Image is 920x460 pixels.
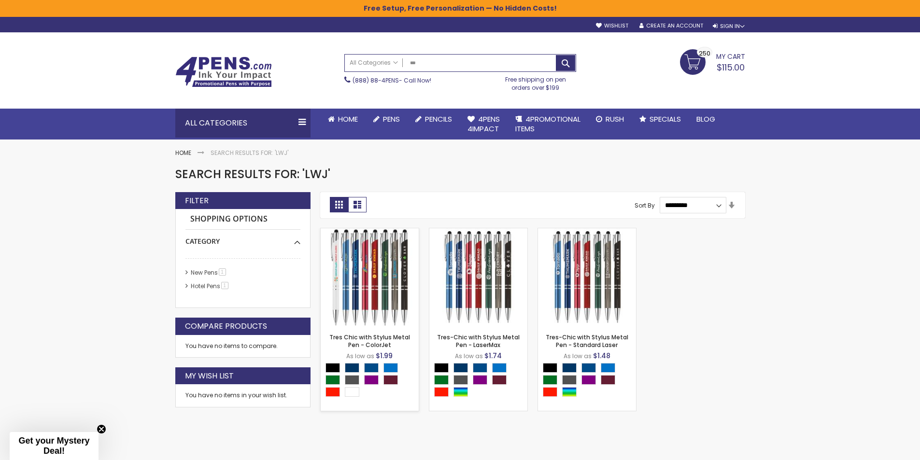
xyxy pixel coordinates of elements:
[713,23,745,30] div: Sign In
[562,375,577,385] div: Gunmetal
[601,363,615,373] div: Blue Light
[562,387,577,397] div: Assorted
[434,363,449,373] div: Black
[467,114,500,134] span: 4Pens 4impact
[221,282,228,289] span: 1
[326,375,340,385] div: Green
[484,351,502,361] span: $1.74
[188,268,229,277] a: New Pens1
[593,351,610,361] span: $1.48
[473,375,487,385] div: Purple
[185,230,300,246] div: Category
[699,49,710,58] span: 250
[635,201,655,209] label: Sort By
[383,114,400,124] span: Pens
[175,149,191,157] a: Home
[330,197,348,212] strong: Grid
[345,55,403,70] a: All Categories
[366,109,408,130] a: Pens
[408,109,460,130] a: Pencils
[546,333,628,349] a: Tres-Chic with Stylus Metal Pen - Standard Laser
[10,432,99,460] div: Get your Mystery Deal!Close teaser
[606,114,624,124] span: Rush
[350,59,398,67] span: All Categories
[18,436,89,456] span: Get your Mystery Deal!
[185,321,267,332] strong: Compare Products
[581,375,596,385] div: Purple
[326,363,340,373] div: Black
[717,61,745,73] span: $115.00
[353,76,431,84] span: - Call Now!
[321,228,419,326] img: Tres Chic with Stylus Metal Pen - ColorJet
[219,268,226,276] span: 1
[495,72,576,91] div: Free shipping on pen orders over $199
[453,363,468,373] div: Navy Blue
[632,109,689,130] a: Specials
[175,335,311,358] div: You have no items to compare.
[492,363,507,373] div: Blue Light
[185,195,209,206] strong: Filter
[437,333,520,349] a: Tres-Chic with Stylus Metal Pen - LaserMax
[383,375,398,385] div: Dark Red
[543,363,636,399] div: Select A Color
[538,228,636,326] img: Tres-Chic with Stylus Metal Pen - Standard Laser
[581,363,596,373] div: Ocean Blue
[434,387,449,397] div: Bright Red
[492,375,507,385] div: Dark Red
[562,363,577,373] div: Navy Blue
[185,209,300,230] strong: Shopping Options
[596,22,628,29] a: Wishlist
[383,363,398,373] div: Blue Light
[429,228,527,326] img: Tres-Chic with Stylus Metal Pen - LaserMax
[588,109,632,130] a: Rush
[211,149,288,157] strong: Search results for: 'lwj'
[689,109,723,130] a: Blog
[329,333,410,349] a: Tres Chic with Stylus Metal Pen - ColorJet
[601,375,615,385] div: Dark Red
[434,375,449,385] div: Green
[185,371,234,381] strong: My Wish List
[326,363,419,399] div: Select A Color
[97,424,106,434] button: Close teaser
[453,375,468,385] div: Gunmetal
[639,22,703,29] a: Create an Account
[680,49,745,73] a: $115.00 250
[345,387,359,397] div: White
[460,109,508,140] a: 4Pens4impact
[508,109,588,140] a: 4PROMOTIONALITEMS
[434,363,527,399] div: Select A Color
[429,228,527,236] a: Tres-Chic with Stylus Metal Pen - LaserMax
[543,363,557,373] div: Black
[376,351,393,361] span: $1.99
[345,363,359,373] div: Navy Blue
[320,109,366,130] a: Home
[321,228,419,236] a: Tres Chic with Stylus Metal Pen - ColorJet
[345,375,359,385] div: Gunmetal
[650,114,681,124] span: Specials
[564,352,592,360] span: As low as
[425,114,452,124] span: Pencils
[353,76,399,84] a: (888) 88-4PENS
[175,109,311,138] div: All Categories
[455,352,483,360] span: As low as
[188,282,232,290] a: Hotel Pens​1
[338,114,358,124] span: Home
[326,387,340,397] div: Bright Red
[175,166,330,182] span: Search results for: 'lwj'
[364,375,379,385] div: Purple
[515,114,580,134] span: 4PROMOTIONAL ITEMS
[543,375,557,385] div: Green
[696,114,715,124] span: Blog
[185,391,300,399] div: You have no items in your wish list.
[473,363,487,373] div: Ocean Blue
[543,387,557,397] div: Bright Red
[175,56,272,87] img: 4Pens Custom Pens and Promotional Products
[364,363,379,373] div: Ocean Blue
[453,387,468,397] div: Assorted
[346,352,374,360] span: As low as
[538,228,636,236] a: Tres-Chic with Stylus Metal Pen - Standard Laser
